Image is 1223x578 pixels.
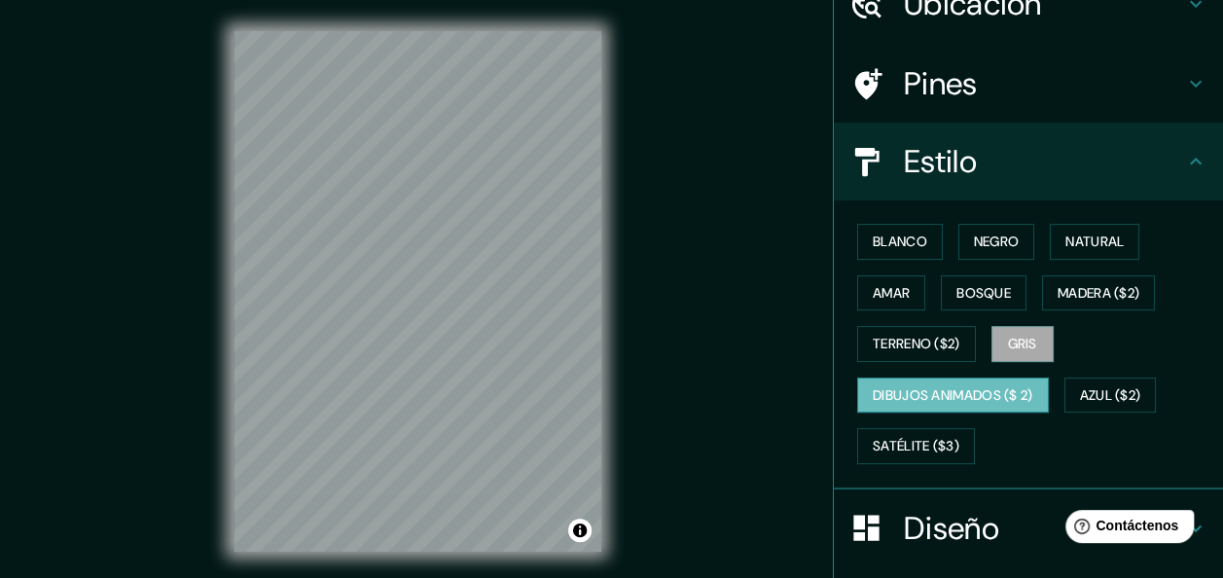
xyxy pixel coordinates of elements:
[857,428,975,464] button: Satélite ($3)
[234,31,601,552] canvas: Mapa
[1050,224,1139,260] button: Natural
[568,519,592,542] button: Alternar atribución
[991,326,1054,362] button: Gris
[1064,378,1157,414] button: Azul ($2)
[1058,281,1139,306] font: Madera ($2)
[857,275,925,311] button: Amar
[873,281,910,306] font: Amar
[904,509,1184,548] h4: Diseño
[1042,275,1155,311] button: Madera ($2)
[873,332,960,356] font: Terreno ($2)
[857,326,976,362] button: Terreno ($2)
[904,142,1184,181] h4: Estilo
[873,230,927,254] font: Blanco
[974,230,1020,254] font: Negro
[958,224,1035,260] button: Negro
[941,275,1026,311] button: Bosque
[857,378,1049,414] button: Dibujos animados ($ 2)
[956,281,1011,306] font: Bosque
[904,64,1184,103] h4: Pines
[834,123,1223,200] div: Estilo
[873,434,959,458] font: Satélite ($3)
[1050,502,1202,557] iframe: Help widget launcher
[873,383,1033,408] font: Dibujos animados ($ 2)
[1008,332,1037,356] font: Gris
[834,489,1223,567] div: Diseño
[1080,383,1141,408] font: Azul ($2)
[834,45,1223,123] div: Pines
[857,224,943,260] button: Blanco
[1065,230,1124,254] font: Natural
